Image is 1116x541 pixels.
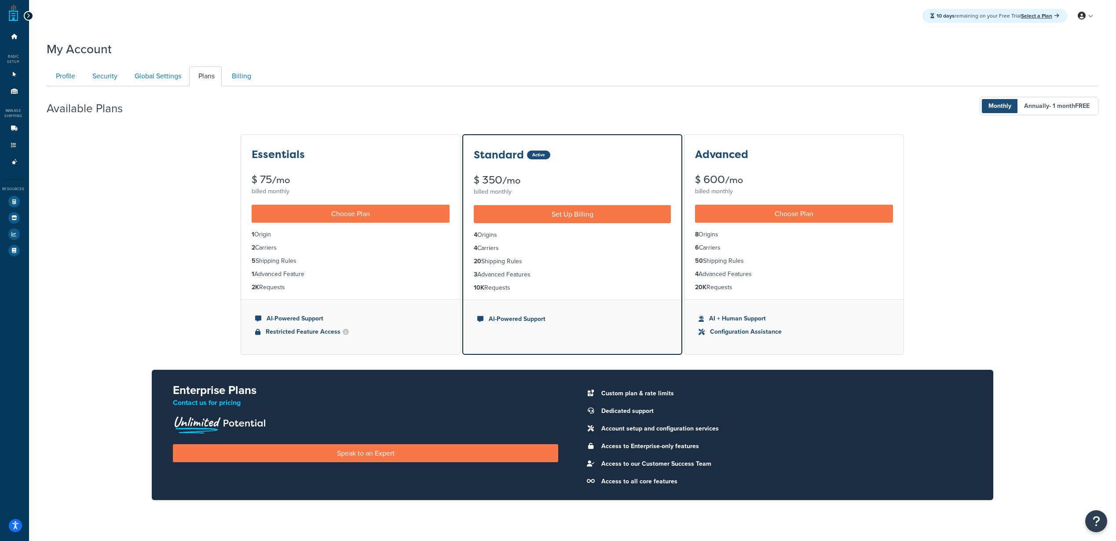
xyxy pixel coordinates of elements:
strong: 10K [474,283,484,292]
img: Unlimited Potential [173,413,266,434]
li: AI + Human Support [699,314,889,324]
a: Speak to an Expert [173,444,559,462]
li: Help Docs [4,243,25,258]
li: Origins [4,83,25,99]
a: Choose Plan [252,205,450,223]
a: Security [83,66,124,86]
li: Analytics [4,226,25,242]
b: FREE [1075,101,1090,110]
li: Carriers [695,243,893,253]
div: billed monthly [252,185,450,198]
li: Requests [252,283,450,292]
li: Test Your Rates [4,194,25,210]
strong: 20 [474,257,481,266]
div: $ 600 [695,174,893,185]
li: Shipping Rules [474,257,671,266]
strong: 5 [252,256,256,265]
li: Origins [695,230,893,239]
strong: 20K [695,283,706,292]
li: Requests [474,283,671,293]
strong: 3 [474,270,477,279]
a: Choose Plan [695,205,893,223]
li: Advanced Features [474,270,671,280]
li: Dashboard [4,29,25,45]
li: Shipping Rules [4,137,25,154]
strong: 8 [695,230,699,239]
li: Advanced Features [4,154,25,170]
li: Shipping Rules [695,256,893,266]
strong: 2K [252,283,259,292]
a: Plans [189,66,222,86]
strong: 2 [252,243,255,252]
strong: 6 [695,243,699,252]
h2: Enterprise Plans [173,384,559,397]
li: Origins [474,230,671,240]
li: Restricted Feature Access [255,327,446,337]
li: Carriers [252,243,450,253]
li: Custom plan & rate limits [597,387,972,400]
small: /mo [725,174,743,186]
strong: 10 days [937,12,955,20]
li: Carriers [4,121,25,137]
strong: 50 [695,256,703,265]
strong: 4 [474,243,477,253]
div: billed monthly [695,185,893,198]
li: Advanced Features [695,269,893,279]
div: $ 350 [474,175,671,186]
span: Monthly [982,99,1018,113]
li: AI-Powered Support [255,314,446,324]
div: billed monthly [474,186,671,198]
li: Dedicated support [597,405,972,417]
button: Open Resource Center [1085,510,1107,532]
a: Billing [223,66,258,86]
strong: 1 [252,230,254,239]
a: Profile [47,66,82,86]
a: Select a Plan [1021,12,1059,20]
span: - 1 month [1049,101,1090,110]
li: Configuration Assistance [699,327,889,337]
li: Account setup and configuration services [597,423,972,435]
p: Contact us for pricing [173,397,559,409]
li: Requests [695,283,893,292]
li: Access to all core features [597,475,972,488]
span: Annually [1017,99,1096,113]
div: $ 75 [252,174,450,185]
li: Access to Enterprise-only features [597,440,972,453]
small: /mo [272,174,290,186]
li: Shipping Rules [252,256,450,266]
strong: 4 [695,269,699,279]
strong: 4 [474,230,477,239]
div: Active [527,151,550,159]
small: /mo [502,174,520,187]
strong: 1 [252,269,254,279]
li: Access to our Customer Success Team [597,458,972,470]
a: Set Up Billing [474,205,671,223]
a: Global Settings [125,66,188,86]
li: Origin [252,230,450,239]
li: AI-Powered Support [477,314,667,324]
h3: Standard [474,149,524,161]
h3: Advanced [695,149,748,160]
button: Monthly Annually- 1 monthFREE [980,97,1098,115]
div: remaining on your Free Trial [922,9,1067,23]
h1: My Account [47,40,112,58]
a: ShipperHQ Home [9,4,18,22]
li: Carriers [474,243,671,253]
h2: Available Plans [47,102,136,115]
li: Marketplace [4,210,25,226]
li: Advanced Feature [252,269,450,279]
h3: Essentials [252,149,305,160]
li: Websites [4,66,25,83]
